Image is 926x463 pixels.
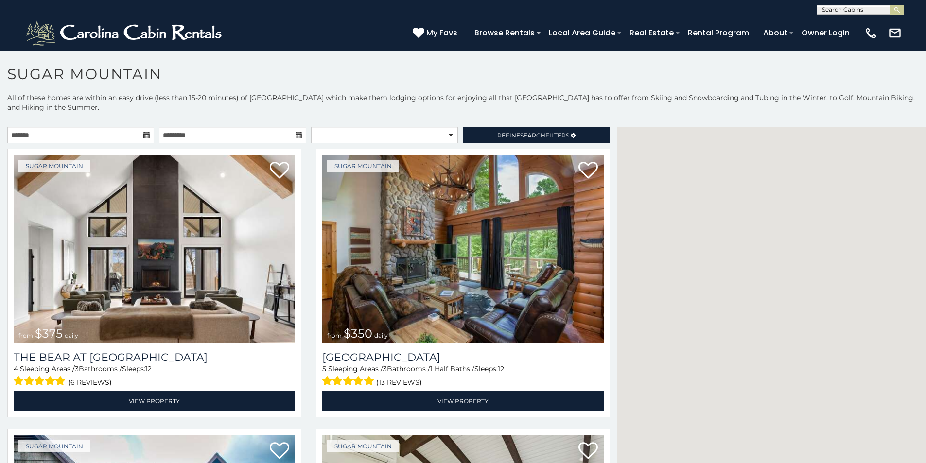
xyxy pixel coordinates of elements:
a: RefineSearchFilters [463,127,610,143]
span: $375 [35,326,63,341]
span: 1 Half Baths / [430,364,474,373]
span: 3 [75,364,79,373]
div: Sleeping Areas / Bathrooms / Sleeps: [322,364,604,389]
span: 12 [145,364,152,373]
img: mail-regular-white.png [888,26,902,40]
a: The Bear At Sugar Mountain from $375 daily [14,155,295,343]
a: [GEOGRAPHIC_DATA] [322,351,604,364]
a: Add to favorites [578,441,598,462]
span: from [18,332,33,339]
h3: The Bear At Sugar Mountain [14,351,295,364]
a: Sugar Mountain [327,160,399,172]
a: Sugar Mountain [18,160,90,172]
span: My Favs [426,27,457,39]
span: $350 [344,326,372,341]
a: About [758,24,792,41]
img: The Bear At Sugar Mountain [14,155,295,343]
span: Refine Filters [497,132,569,139]
a: Add to favorites [270,161,289,181]
span: (6 reviews) [68,376,112,389]
img: phone-regular-white.png [864,26,878,40]
a: View Property [322,391,604,411]
a: Add to favorites [270,441,289,462]
a: Add to favorites [578,161,598,181]
h3: Grouse Moor Lodge [322,351,604,364]
a: Rental Program [683,24,754,41]
a: The Bear At [GEOGRAPHIC_DATA] [14,351,295,364]
a: Owner Login [797,24,855,41]
a: Sugar Mountain [18,440,90,452]
span: 5 [322,364,326,373]
img: White-1-2.png [24,18,226,48]
div: Sleeping Areas / Bathrooms / Sleeps: [14,364,295,389]
a: View Property [14,391,295,411]
span: daily [65,332,78,339]
span: 3 [383,364,387,373]
img: Grouse Moor Lodge [322,155,604,343]
a: Grouse Moor Lodge from $350 daily [322,155,604,343]
span: Search [520,132,545,139]
span: from [327,332,342,339]
span: 12 [498,364,504,373]
a: Real Estate [625,24,679,41]
a: My Favs [413,27,460,39]
a: Browse Rentals [470,24,540,41]
span: daily [374,332,388,339]
a: Local Area Guide [544,24,620,41]
span: (13 reviews) [376,376,422,389]
span: 4 [14,364,18,373]
a: Sugar Mountain [327,440,399,452]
